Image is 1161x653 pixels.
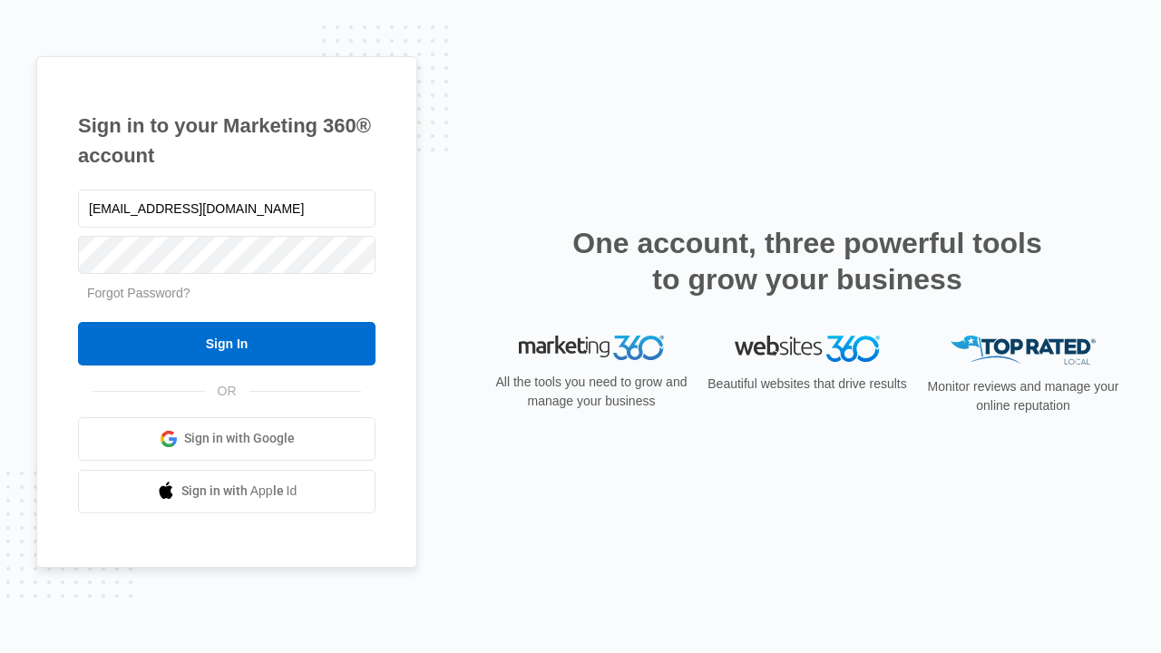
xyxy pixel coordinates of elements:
[184,429,295,448] span: Sign in with Google
[181,482,298,501] span: Sign in with Apple Id
[706,375,909,394] p: Beautiful websites that drive results
[951,336,1096,365] img: Top Rated Local
[922,377,1125,415] p: Monitor reviews and manage your online reputation
[490,373,693,411] p: All the tools you need to grow and manage your business
[78,417,376,461] a: Sign in with Google
[78,190,376,228] input: Email
[519,336,664,361] img: Marketing 360
[87,286,190,300] a: Forgot Password?
[78,111,376,171] h1: Sign in to your Marketing 360® account
[78,470,376,513] a: Sign in with Apple Id
[205,382,249,401] span: OR
[567,225,1048,297] h2: One account, three powerful tools to grow your business
[78,322,376,365] input: Sign In
[735,336,880,362] img: Websites 360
